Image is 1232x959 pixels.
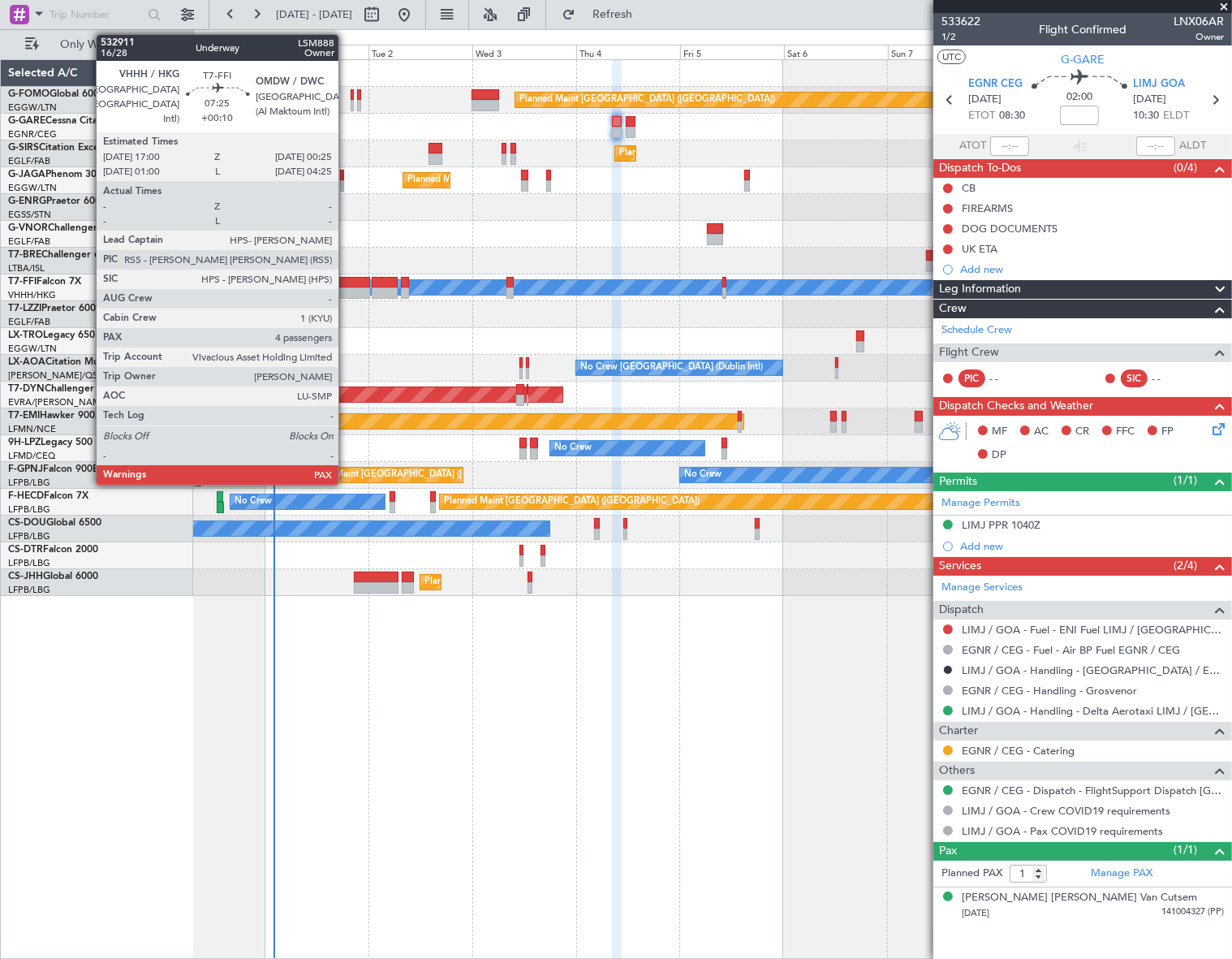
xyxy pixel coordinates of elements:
a: LTBA/ISL [8,262,45,274]
a: EGNR / CEG - Dispatch - FlightSupport Dispatch [GEOGRAPHIC_DATA] [962,784,1224,797]
div: Planned Maint [GEOGRAPHIC_DATA] ([GEOGRAPHIC_DATA]) [619,141,875,166]
a: EGNR / CEG - Handling - Grosvenor [962,684,1137,698]
a: Manage Services [941,580,1023,596]
span: LIMJ GOA [1133,76,1185,93]
a: Schedule Crew [941,322,1012,339]
span: 02:00 [1066,89,1092,106]
a: EGNR/CEG [8,128,57,140]
span: 1/2 [941,30,980,44]
span: Owner [1174,30,1224,44]
a: CS-DOUGlobal 6500 [8,518,101,528]
span: 10:30 [1133,108,1159,124]
a: G-SIRSCitation Excel [8,143,101,153]
span: CS-DOU [8,518,46,528]
a: Manage PAX [1091,866,1152,882]
a: LFPB/LBG [8,557,50,569]
a: EVRA/[PERSON_NAME] [8,396,109,408]
a: F-HECDFalcon 7X [8,491,88,501]
div: Add new [960,262,1224,276]
div: Planned Maint [GEOGRAPHIC_DATA] ([GEOGRAPHIC_DATA]) [407,168,663,192]
a: LX-TROLegacy 650 [8,330,95,340]
a: LIMJ / GOA - Crew COVID19 requirements [962,804,1170,818]
div: Planned Maint [GEOGRAPHIC_DATA] ([GEOGRAPHIC_DATA]) [519,88,775,112]
span: ALDT [1179,138,1206,154]
div: Sat 6 [784,45,888,59]
span: G-ENRG [8,197,46,206]
span: Others [939,762,975,780]
input: --:-- [990,136,1029,156]
span: Flight Crew [939,343,999,362]
span: FFC [1116,424,1135,440]
a: LFPB/LBG [8,503,50,516]
a: CS-JHHGlobal 6000 [8,572,98,581]
div: [DATE] [196,32,224,46]
div: No Crew [235,490,272,514]
span: F-HECD [8,491,44,501]
a: EGGW/LTN [8,182,57,194]
a: G-FOMOGlobal 6000 [8,89,105,99]
div: - - [989,371,1026,386]
a: G-JAGAPhenom 300 [8,170,102,179]
div: Planned Maint [GEOGRAPHIC_DATA] ([GEOGRAPHIC_DATA] Intl) [317,275,588,300]
span: Dispatch [939,601,984,620]
span: CR [1075,424,1089,440]
a: EGNR / CEG - Fuel - Air BP Fuel EGNR / CEG [962,643,1180,657]
a: T7-BREChallenger 604 [8,250,111,260]
span: (2/4) [1174,557,1197,574]
span: Dispatch Checks and Weather [939,397,1093,416]
span: Charter [939,722,978,741]
a: T7-LZZIPraetor 600 [8,304,96,313]
span: (1/1) [1174,841,1197,858]
span: AC [1034,424,1049,440]
a: G-GARECessna Citation XLS+ [8,116,142,126]
span: G-SIRS [8,143,39,153]
div: [PERSON_NAME] [PERSON_NAME] Van Cutsem [962,890,1197,906]
div: CB [962,181,976,195]
span: MF [992,424,1007,440]
span: CS-JHH [8,572,43,581]
span: G-FOMO [8,89,50,99]
a: EGGW/LTN [8,343,57,355]
span: Permits [939,473,977,491]
span: Refresh [579,9,647,20]
span: [DATE] [1133,92,1166,108]
div: Tue 2 [368,45,472,59]
span: (0/4) [1174,159,1197,176]
div: PIC [958,369,985,387]
a: LFMN/NCE [8,423,56,435]
span: LX-AOA [8,357,45,367]
a: LFPB/LBG [8,477,50,489]
div: Sun 7 [888,45,992,59]
button: Only With Activity [18,32,176,58]
span: G-GARE [1061,51,1105,68]
span: T7-DYN [8,384,45,394]
a: LFMD/CEQ [8,450,55,462]
span: Pax [939,842,957,861]
div: LIMJ PPR 1040Z [962,518,1040,532]
a: LIMJ / GOA - Fuel - ENI Fuel LIMJ / [GEOGRAPHIC_DATA] [962,623,1224,637]
a: LX-AOACitation Mustang [8,357,124,367]
span: LNX06AR [1174,13,1224,30]
span: [DATE] [969,92,1002,108]
span: LX-TRO [8,330,43,340]
span: 141004327 (PP) [1161,905,1224,919]
a: [PERSON_NAME]/QSA [8,369,104,382]
a: LFPB/LBG [8,530,50,542]
span: 9H-LPZ [8,438,41,447]
span: T7-BRE [8,250,41,260]
div: Thu 4 [576,45,680,59]
div: UK ETA [962,242,997,256]
span: F-GPNJ [8,464,43,474]
span: FP [1161,424,1174,440]
div: FIREARMS [962,201,1013,215]
span: Only With Activity [42,39,171,50]
span: T7-LZZI [8,304,41,313]
a: VHHH/HKG [8,289,56,301]
div: Mon 1 [265,45,368,59]
a: LIMJ / GOA - Pax COVID19 requirements [962,824,1163,838]
a: EGSS/STN [8,209,51,221]
div: Add new [960,539,1224,553]
span: EGNR CEG [969,76,1023,93]
div: No Crew [554,436,592,460]
a: CS-DTRFalcon 2000 [8,545,98,555]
